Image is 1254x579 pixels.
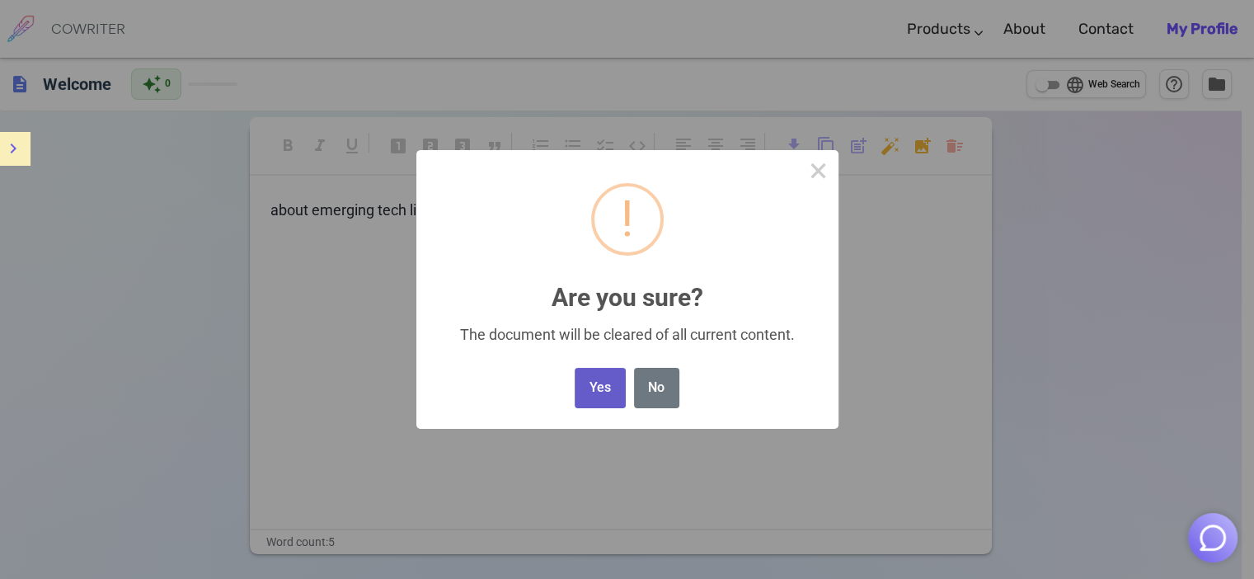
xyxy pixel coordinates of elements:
div: The document will be cleared of all current content. [439,326,814,343]
div: ! [621,186,633,252]
button: Close this dialog [799,150,838,190]
button: Yes [575,368,625,408]
img: Close chat [1197,522,1228,553]
button: No [634,368,679,408]
h2: Are you sure? [416,264,838,311]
